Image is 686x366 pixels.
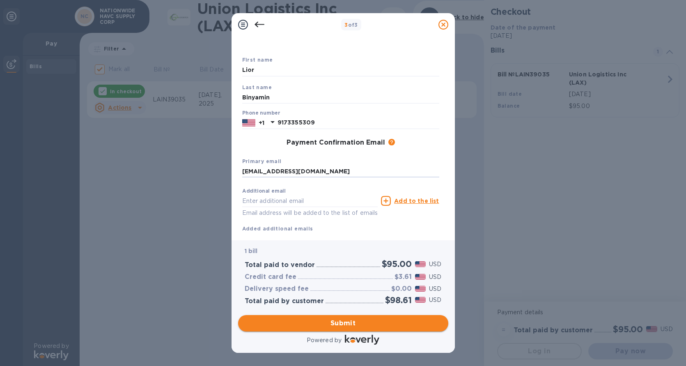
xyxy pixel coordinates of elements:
[382,259,412,269] h2: $95.00
[242,189,286,194] label: Additional email
[344,22,358,28] b: of 3
[395,273,412,281] h3: $3.61
[415,297,426,303] img: USD
[287,139,385,147] h3: Payment Confirmation Email
[242,84,272,90] b: Last name
[394,198,439,204] u: Add to the list
[245,261,315,269] h3: Total paid to vendor
[245,297,324,305] h3: Total paid by customer
[307,336,342,345] p: Powered by
[242,64,439,76] input: Enter your first name
[238,315,448,331] button: Submit
[259,119,264,127] p: +1
[242,118,255,127] img: US
[242,111,280,116] label: Phone number
[391,285,412,293] h3: $0.00
[429,273,441,281] p: USD
[242,166,439,178] input: Enter your primary name
[245,248,258,254] b: 1 bill
[245,273,296,281] h3: Credit card fee
[429,260,441,269] p: USD
[242,208,378,218] p: Email address will be added to the list of emails
[415,261,426,267] img: USD
[245,318,442,328] span: Submit
[278,117,439,129] input: Enter your phone number
[345,335,379,345] img: Logo
[242,195,378,207] input: Enter additional email
[242,158,282,164] b: Primary email
[344,22,348,28] span: 3
[242,91,439,104] input: Enter your last name
[242,226,313,232] b: Added additional emails
[245,285,309,293] h3: Delivery speed fee
[242,57,273,63] b: First name
[429,296,441,304] p: USD
[415,274,426,280] img: USD
[429,285,441,293] p: USD
[415,286,426,292] img: USD
[385,295,412,305] h2: $98.61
